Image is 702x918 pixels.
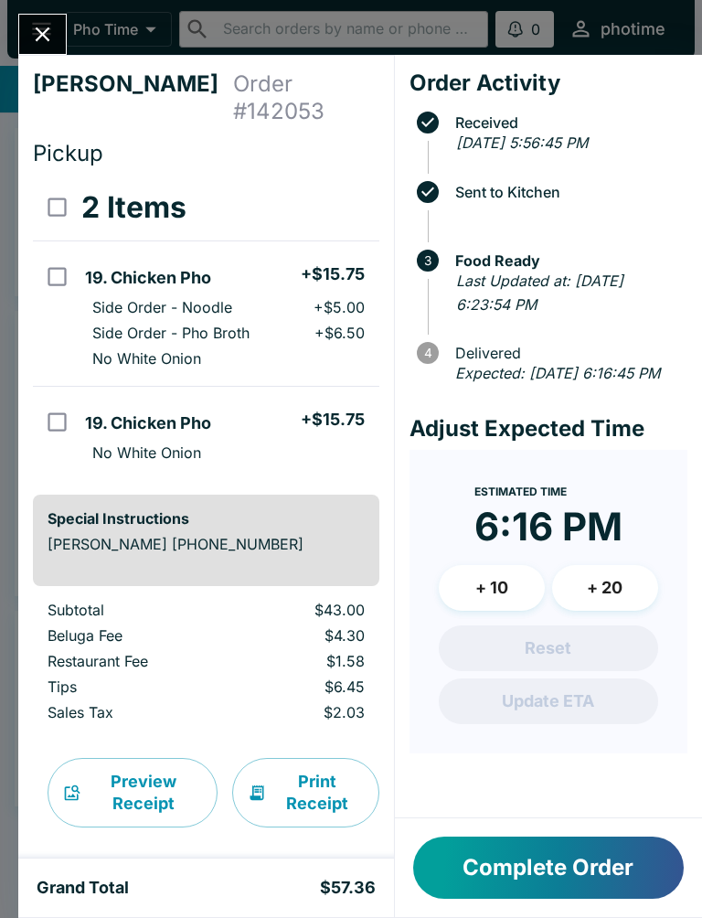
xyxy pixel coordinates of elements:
[241,626,364,645] p: $4.30
[552,565,658,611] button: + 20
[233,70,379,125] h4: Order # 142053
[409,415,687,443] h4: Adjust Expected Time
[48,678,212,696] p: Tips
[48,758,218,827] button: Preview Receipt
[446,184,687,200] span: Sent to Kitchen
[241,703,364,721] p: $2.03
[48,601,212,619] p: Subtotal
[81,189,186,226] h3: 2 Items
[446,114,687,131] span: Received
[409,69,687,97] h4: Order Activity
[48,509,365,528] h6: Special Instructions
[320,877,376,899] h5: $57.36
[85,412,211,434] h5: 19. Chicken Pho
[48,626,212,645] p: Beluga Fee
[456,133,588,152] em: [DATE] 5:56:45 PM
[232,758,379,827] button: Print Receipt
[92,324,250,342] p: Side Order - Pho Broth
[474,485,567,498] span: Estimated Time
[92,349,201,368] p: No White Onion
[314,298,365,316] p: + $5.00
[455,364,660,382] em: Expected: [DATE] 6:16:45 PM
[423,346,431,360] text: 4
[33,175,379,480] table: orders table
[19,15,66,54] button: Close
[241,652,364,670] p: $1.58
[33,140,103,166] span: Pickup
[301,409,365,431] h5: + $15.75
[92,298,232,316] p: Side Order - Noodle
[48,652,212,670] p: Restaurant Fee
[37,877,129,899] h5: Grand Total
[439,565,545,611] button: + 10
[33,601,379,729] table: orders table
[413,837,684,899] button: Complete Order
[241,678,364,696] p: $6.45
[446,252,687,269] span: Food Ready
[424,253,431,268] text: 3
[301,263,365,285] h5: + $15.75
[474,503,622,550] time: 6:16 PM
[85,267,211,289] h5: 19. Chicken Pho
[33,70,233,125] h4: [PERSON_NAME]
[92,443,201,462] p: No White Onion
[48,703,212,721] p: Sales Tax
[446,345,687,361] span: Delivered
[314,324,365,342] p: + $6.50
[48,535,365,553] p: [PERSON_NAME] [PHONE_NUMBER]
[456,272,623,314] em: Last Updated at: [DATE] 6:23:54 PM
[241,601,364,619] p: $43.00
